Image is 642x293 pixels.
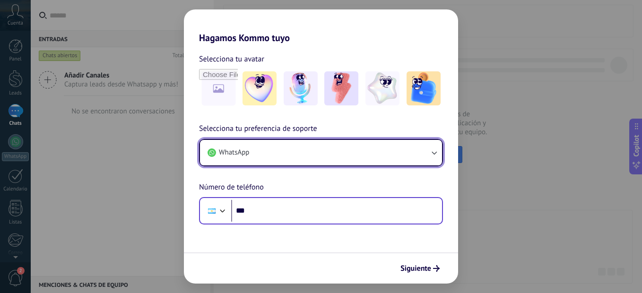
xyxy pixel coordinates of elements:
img: -4.jpeg [365,71,399,105]
button: WhatsApp [200,140,442,165]
button: Siguiente [396,260,444,276]
h2: Hagamos Kommo tuyo [184,9,458,43]
span: Selecciona tu preferencia de soporte [199,123,317,135]
img: -1.jpeg [243,71,277,105]
img: -5.jpeg [407,71,441,105]
img: -3.jpeg [324,71,358,105]
span: Selecciona tu avatar [199,53,264,65]
div: Argentina: + 54 [203,201,221,221]
span: Número de teléfono [199,181,264,194]
span: Siguiente [400,265,431,272]
img: -2.jpeg [284,71,318,105]
span: WhatsApp [219,148,249,157]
